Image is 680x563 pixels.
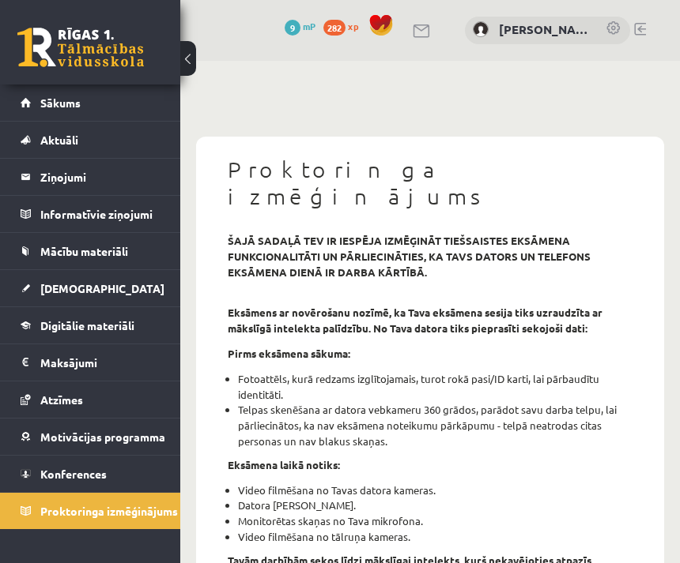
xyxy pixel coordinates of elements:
[238,402,633,449] li: Telpas skenēšana ar datora vebkameru 360 grādos, parādot savu darba telpu, lai pārliecinātos, ka ...
[40,504,178,518] span: Proktoringa izmēģinājums
[238,482,633,498] li: Video filmēšana no Tavas datora kameras.
[21,270,161,306] a: [DEMOGRAPHIC_DATA]
[499,21,590,39] a: [PERSON_NAME]
[21,233,161,269] a: Mācību materiāli
[238,371,633,403] li: Fotoattēls, kurā redzams izglītojamais, turot rokā pasi/ID karti, lai pārbaudītu identitāti.
[40,281,164,295] span: [DEMOGRAPHIC_DATA]
[40,133,78,147] span: Aktuāli
[40,244,128,258] span: Mācību materiāli
[285,20,300,36] span: 9
[228,306,603,335] strong: Eksāmens ar novērošanu nozīmē, ka Tava eksāmena sesija tiks uzraudzīta ar mākslīgā intelekta palī...
[40,344,161,381] legend: Maksājumi
[40,392,83,407] span: Atzīmes
[348,20,358,32] span: xp
[40,96,81,110] span: Sākums
[228,234,591,279] strong: šajā sadaļā tev ir iespēja izmēģināt tiešsaistes eksāmena funkcionalitāti un pārliecināties, ka t...
[21,493,161,529] a: Proktoringa izmēģinājums
[323,20,346,36] span: 282
[303,20,315,32] span: mP
[21,344,161,381] a: Maksājumi
[21,418,161,455] a: Motivācijas programma
[238,497,633,513] li: Datora [PERSON_NAME].
[228,156,633,209] h1: Proktoringa izmēģinājums
[21,456,161,492] a: Konferences
[40,467,107,481] span: Konferences
[323,20,366,32] a: 282 xp
[21,196,161,232] a: Informatīvie ziņojumi
[17,28,144,67] a: Rīgas 1. Tālmācības vidusskola
[285,20,315,32] a: 9 mP
[238,513,633,529] li: Monitorētas skaņas no Tava mikrofona.
[40,318,134,332] span: Digitālie materiāli
[228,347,350,360] strong: Pirms eksāmena sākuma:
[238,529,633,545] li: Video filmēšana no tālruņa kameras.
[40,430,165,444] span: Motivācijas programma
[473,21,489,37] img: Diāna Knopa
[21,381,161,418] a: Atzīmes
[21,307,161,343] a: Digitālie materiāli
[228,458,340,471] strong: Eksāmena laikā notiks:
[21,84,161,121] a: Sākums
[40,196,161,232] legend: Informatīvie ziņojumi
[21,159,161,195] a: Ziņojumi
[40,159,161,195] legend: Ziņojumi
[21,122,161,158] a: Aktuāli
